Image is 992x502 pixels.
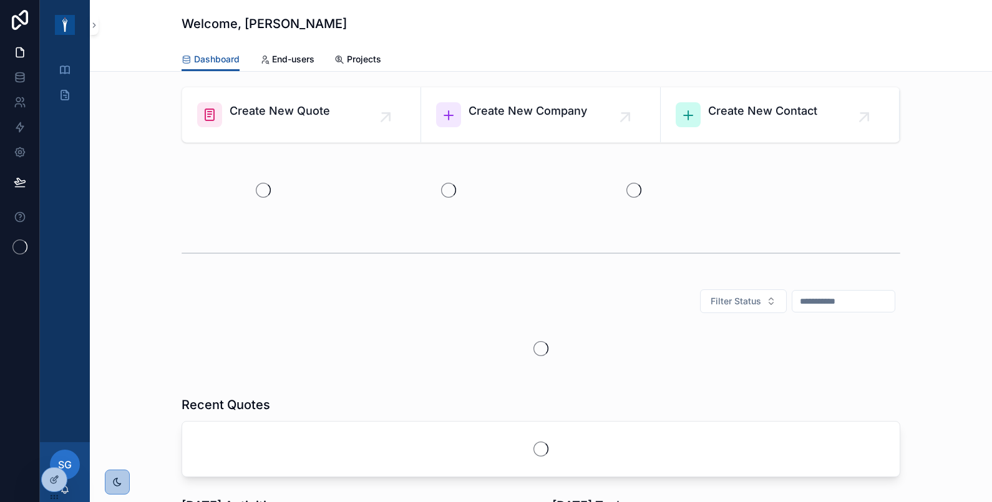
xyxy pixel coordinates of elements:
a: Create New Contact [661,87,900,142]
button: Select Button [700,289,787,313]
img: App logo [55,15,75,35]
span: Create New Quote [230,102,330,120]
span: Create New Company [469,102,587,120]
a: Create New Company [421,87,660,142]
a: Dashboard [182,48,240,72]
h1: Welcome, [PERSON_NAME] [182,15,347,32]
span: Create New Contact [708,102,817,120]
span: SG [58,457,72,472]
a: Projects [334,48,381,73]
span: End-users [272,53,314,65]
a: Create New Quote [182,87,421,142]
h1: Recent Quotes [182,396,270,413]
a: End-users [260,48,314,73]
span: Filter Status [711,295,761,307]
div: scrollable content [40,50,90,122]
span: Dashboard [194,53,240,65]
span: Projects [347,53,381,65]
